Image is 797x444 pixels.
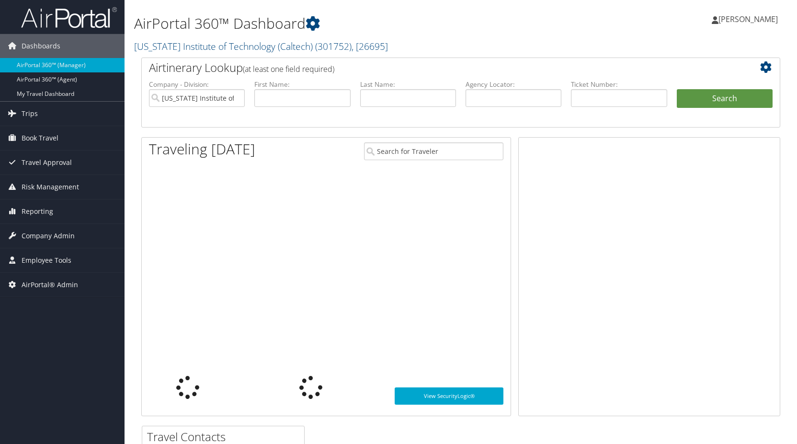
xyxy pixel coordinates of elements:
[571,80,667,89] label: Ticket Number:
[134,13,569,34] h1: AirPortal 360™ Dashboard
[315,40,352,53] span: ( 301752 )
[149,80,245,89] label: Company - Division:
[134,40,388,53] a: [US_STATE] Institute of Technology (Caltech)
[360,80,456,89] label: Last Name:
[712,5,787,34] a: [PERSON_NAME]
[22,151,72,175] span: Travel Approval
[395,387,503,405] a: View SecurityLogic®
[22,224,75,248] span: Company Admin
[22,273,78,297] span: AirPortal® Admin
[22,126,58,150] span: Book Travel
[22,199,53,223] span: Reporting
[22,175,79,199] span: Risk Management
[21,6,117,29] img: airportal-logo.png
[149,59,719,76] h2: Airtinerary Lookup
[677,89,773,108] button: Search
[22,34,60,58] span: Dashboards
[22,248,71,272] span: Employee Tools
[149,139,255,159] h1: Traveling [DATE]
[352,40,388,53] span: , [ 26695 ]
[364,142,503,160] input: Search for Traveler
[22,102,38,126] span: Trips
[254,80,350,89] label: First Name:
[718,14,778,24] span: [PERSON_NAME]
[243,64,334,74] span: (at least one field required)
[466,80,561,89] label: Agency Locator:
